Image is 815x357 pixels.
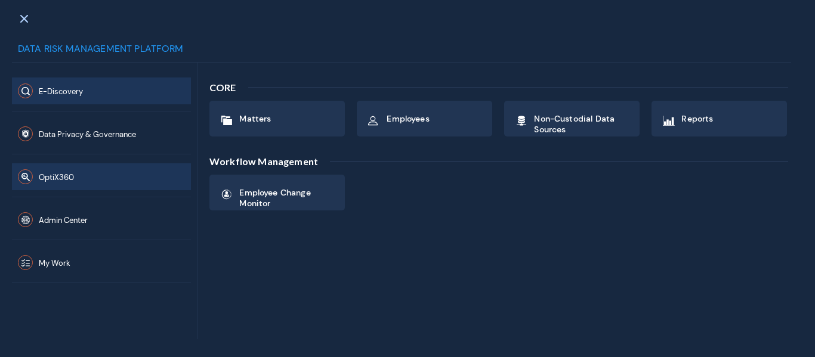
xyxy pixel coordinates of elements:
[12,249,191,276] button: My Work
[387,113,429,124] span: Employees
[39,172,74,182] span: OptiX360
[12,77,191,104] button: E-Discovery
[12,42,791,63] div: Data Risk Management Platform
[209,74,242,101] div: CORE
[39,215,88,225] span: Admin Center
[39,86,83,97] span: E-Discovery
[39,129,136,139] span: Data Privacy & Governance
[239,187,344,209] span: Employee Change Monitor
[209,136,324,175] div: Workflow Management
[681,113,713,124] span: Reports
[39,258,70,268] span: My Work
[534,113,639,135] span: Non-Custodial Data Sources
[12,163,191,190] button: OptiX360
[12,206,191,233] button: Admin Center
[239,113,271,124] span: Matters
[12,120,191,147] button: Data Privacy & Governance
